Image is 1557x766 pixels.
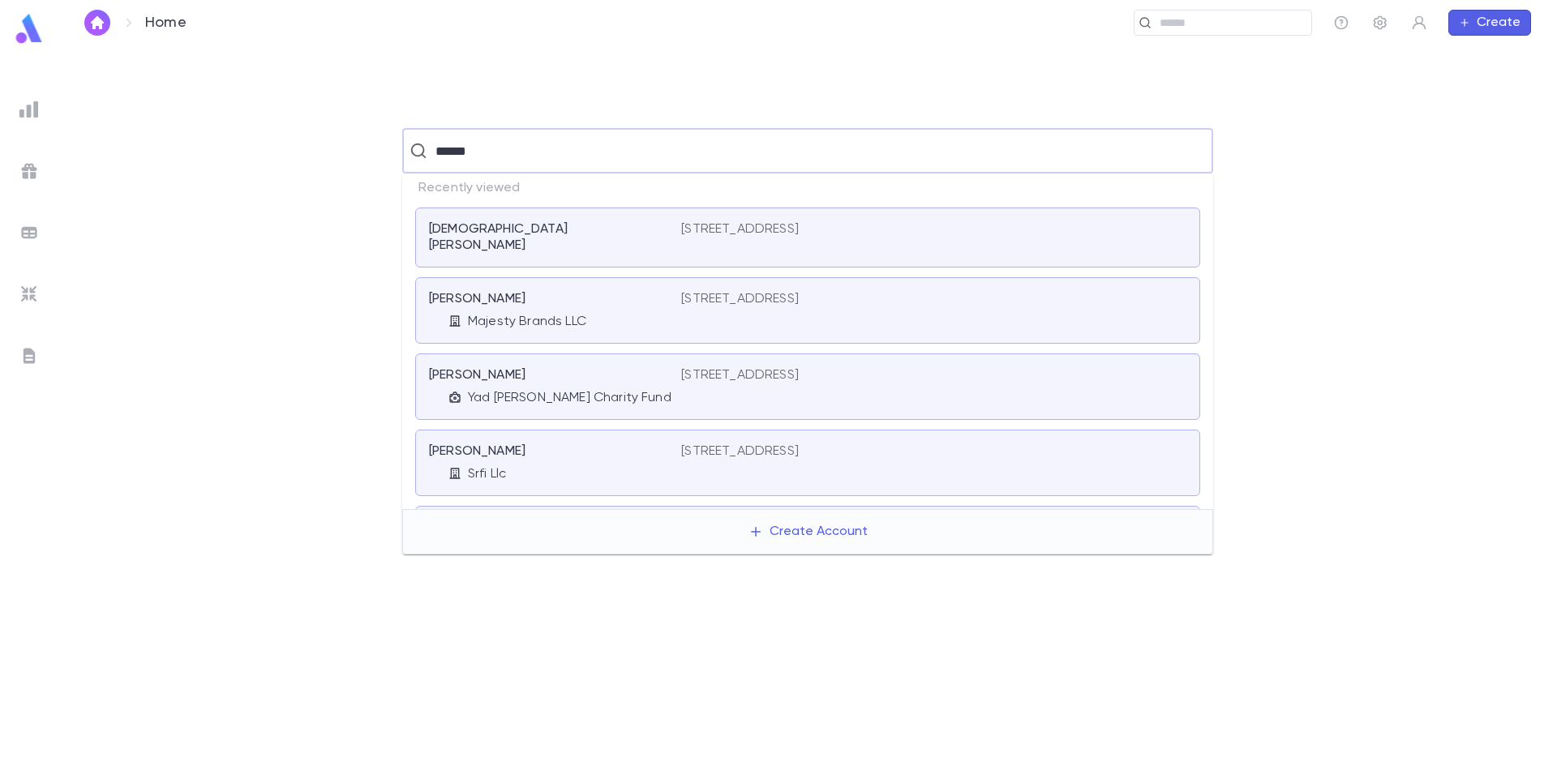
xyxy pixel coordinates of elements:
p: [STREET_ADDRESS] [681,443,799,460]
img: batches_grey.339ca447c9d9533ef1741baa751efc33.svg [19,223,39,242]
img: campaigns_grey.99e729a5f7ee94e3726e6486bddda8f1.svg [19,161,39,181]
p: [PERSON_NAME] [429,367,525,383]
p: Yad [PERSON_NAME] Charity Fund [468,390,671,406]
p: [PERSON_NAME] [429,443,525,460]
img: imports_grey.530a8a0e642e233f2baf0ef88e8c9fcb.svg [19,285,39,304]
button: Create [1448,10,1531,36]
p: [PERSON_NAME] [429,291,525,307]
p: [STREET_ADDRESS] [681,367,799,383]
img: home_white.a664292cf8c1dea59945f0da9f25487c.svg [88,16,107,29]
img: reports_grey.c525e4749d1bce6a11f5fe2a8de1b229.svg [19,100,39,119]
p: [DEMOGRAPHIC_DATA][PERSON_NAME] [429,221,662,254]
img: letters_grey.7941b92b52307dd3b8a917253454ce1c.svg [19,346,39,366]
p: [STREET_ADDRESS] [681,291,799,307]
button: Create Account [736,516,881,547]
p: Srfi Llc [468,466,506,482]
img: logo [13,13,45,45]
p: Majesty Brands LLC [468,314,586,330]
p: [STREET_ADDRESS] [681,221,799,238]
p: Recently viewed [402,173,1213,203]
p: Home [145,14,187,32]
